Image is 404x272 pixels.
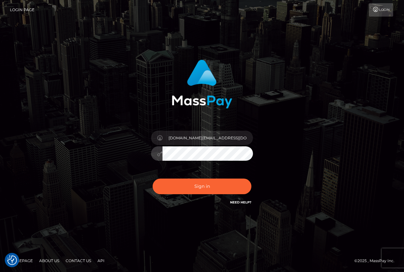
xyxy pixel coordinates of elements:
[230,200,251,204] a: Need Help?
[354,257,399,264] div: © 2025 , MassPay Inc.
[10,3,34,17] a: Login Page
[95,256,107,266] a: API
[153,179,251,194] button: Sign in
[7,255,17,265] img: Revisit consent button
[63,256,94,266] a: Contact Us
[369,3,393,17] a: Login
[172,60,232,108] img: MassPay Login
[162,131,253,145] input: Username...
[7,255,17,265] button: Consent Preferences
[37,256,62,266] a: About Us
[7,256,35,266] a: Homepage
